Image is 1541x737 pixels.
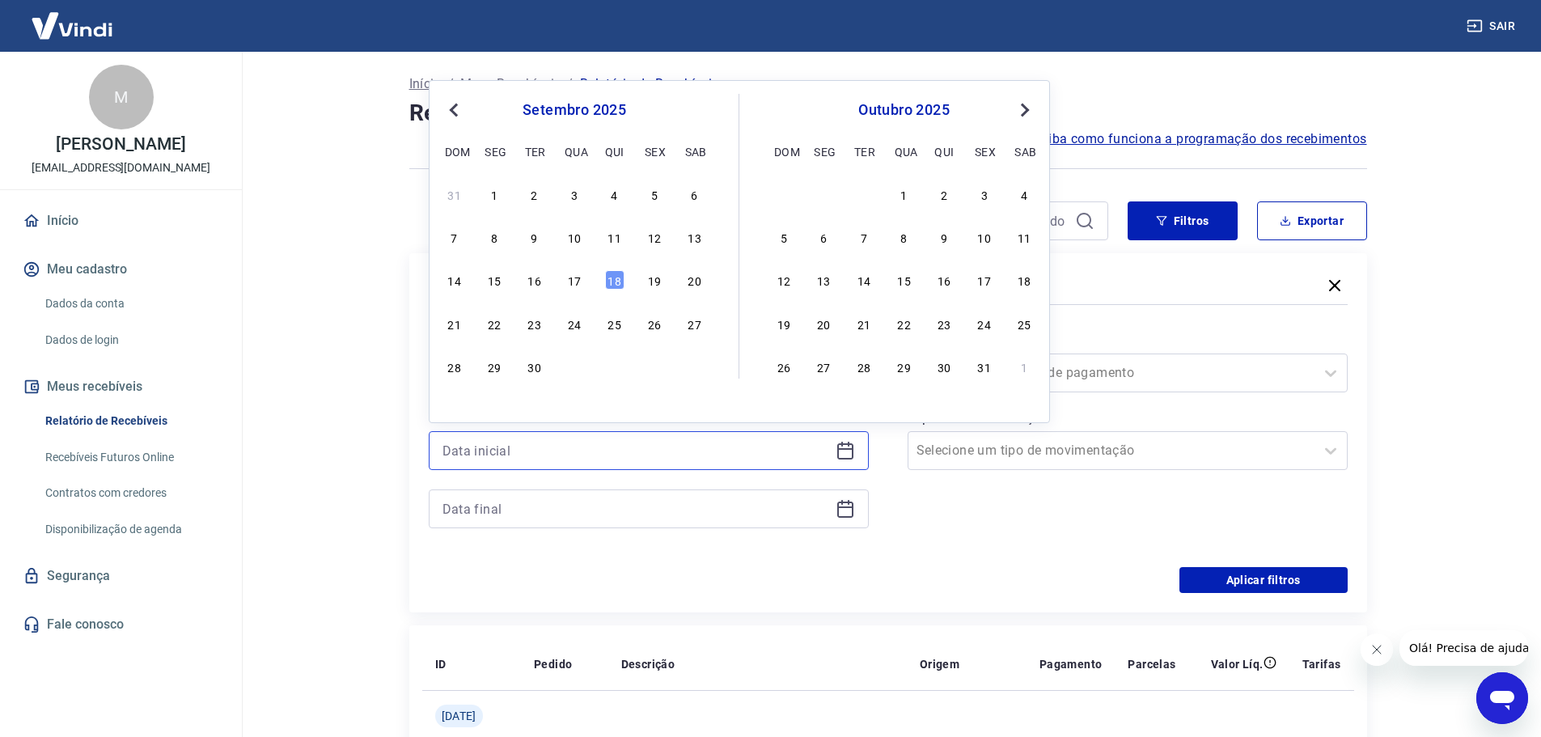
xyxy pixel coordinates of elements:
[409,97,1367,129] h4: Relatório de Recebíveis
[975,270,994,290] div: Choose sexta-feira, 17 de outubro de 2025
[525,270,544,290] div: Choose terça-feira, 16 de setembro de 2025
[685,357,705,376] div: Choose sábado, 4 de outubro de 2025
[685,270,705,290] div: Choose sábado, 20 de setembro de 2025
[774,314,794,333] div: Choose domingo, 19 de outubro de 2025
[445,227,464,247] div: Choose domingo, 7 de setembro de 2025
[565,142,584,161] div: qua
[534,656,572,672] p: Pedido
[774,142,794,161] div: dom
[854,227,874,247] div: Choose terça-feira, 7 de outubro de 2025
[460,74,561,94] p: Meus Recebíveis
[442,438,829,463] input: Data inicial
[934,357,954,376] div: Choose quinta-feira, 30 de outubro de 2025
[814,314,833,333] div: Choose segunda-feira, 20 de outubro de 2025
[934,142,954,161] div: qui
[774,227,794,247] div: Choose domingo, 5 de outubro de 2025
[19,369,222,405] button: Meus recebíveis
[39,287,222,320] a: Dados da conta
[685,184,705,204] div: Choose sábado, 6 de setembro de 2025
[685,227,705,247] div: Choose sábado, 13 de setembro de 2025
[565,227,584,247] div: Choose quarta-feira, 10 de setembro de 2025
[895,184,914,204] div: Choose quarta-feira, 1 de outubro de 2025
[565,184,584,204] div: Choose quarta-feira, 3 de setembro de 2025
[1015,100,1035,120] button: Next Month
[645,142,664,161] div: sex
[645,227,664,247] div: Choose sexta-feira, 12 de setembro de 2025
[854,357,874,376] div: Choose terça-feira, 28 de outubro de 2025
[895,227,914,247] div: Choose quarta-feira, 8 de outubro de 2025
[39,405,222,438] a: Relatório de Recebíveis
[444,100,464,120] button: Previous Month
[525,142,544,161] div: ter
[1257,201,1367,240] button: Exportar
[854,270,874,290] div: Choose terça-feira, 14 de outubro de 2025
[934,227,954,247] div: Choose quinta-feira, 9 de outubro de 2025
[485,357,504,376] div: Choose segunda-feira, 29 de setembro de 2025
[854,184,874,204] div: Choose terça-feira, 30 de setembro de 2025
[485,184,504,204] div: Choose segunda-feira, 1 de setembro de 2025
[1179,567,1348,593] button: Aplicar filtros
[975,357,994,376] div: Choose sexta-feira, 31 de outubro de 2025
[605,357,624,376] div: Choose quinta-feira, 2 de outubro de 2025
[1128,656,1175,672] p: Parcelas
[1014,357,1034,376] div: Choose sábado, 1 de novembro de 2025
[975,227,994,247] div: Choose sexta-feira, 10 de outubro de 2025
[854,314,874,333] div: Choose terça-feira, 21 de outubro de 2025
[19,558,222,594] a: Segurança
[814,270,833,290] div: Choose segunda-feira, 13 de outubro de 2025
[1039,656,1103,672] p: Pagamento
[621,656,675,672] p: Descrição
[442,100,706,120] div: setembro 2025
[19,1,125,50] img: Vindi
[442,182,706,378] div: month 2025-09
[39,513,222,546] a: Disponibilização de agenda
[772,182,1036,378] div: month 2025-10
[485,270,504,290] div: Choose segunda-feira, 15 de setembro de 2025
[445,314,464,333] div: Choose domingo, 21 de setembro de 2025
[895,314,914,333] div: Choose quarta-feira, 22 de outubro de 2025
[911,331,1344,350] label: Forma de Pagamento
[645,184,664,204] div: Choose sexta-feira, 5 de setembro de 2025
[39,441,222,474] a: Recebíveis Futuros Online
[445,142,464,161] div: dom
[435,656,447,672] p: ID
[10,11,136,24] span: Olá! Precisa de ajuda?
[605,184,624,204] div: Choose quinta-feira, 4 de setembro de 2025
[1361,633,1393,666] iframe: Fechar mensagem
[485,142,504,161] div: seg
[975,184,994,204] div: Choose sexta-feira, 3 de outubro de 2025
[525,184,544,204] div: Choose terça-feira, 2 de setembro de 2025
[934,184,954,204] div: Choose quinta-feira, 2 de outubro de 2025
[1033,129,1367,149] a: Saiba como funciona a programação dos recebimentos
[814,357,833,376] div: Choose segunda-feira, 27 de outubro de 2025
[934,270,954,290] div: Choose quinta-feira, 16 de outubro de 2025
[774,270,794,290] div: Choose domingo, 12 de outubro de 2025
[895,357,914,376] div: Choose quarta-feira, 29 de outubro de 2025
[895,142,914,161] div: qua
[1014,142,1034,161] div: sab
[89,65,154,129] div: M
[409,74,442,94] a: Início
[605,142,624,161] div: qui
[1211,656,1264,672] p: Valor Líq.
[445,357,464,376] div: Choose domingo, 28 de setembro de 2025
[685,314,705,333] div: Choose sábado, 27 de setembro de 2025
[485,314,504,333] div: Choose segunda-feira, 22 de setembro de 2025
[1302,656,1341,672] p: Tarifas
[1014,184,1034,204] div: Choose sábado, 4 de outubro de 2025
[1463,11,1522,41] button: Sair
[442,708,476,724] span: [DATE]
[442,497,829,521] input: Data final
[19,252,222,287] button: Meu cadastro
[645,314,664,333] div: Choose sexta-feira, 26 de setembro de 2025
[1399,630,1528,666] iframe: Mensagem da empresa
[565,270,584,290] div: Choose quarta-feira, 17 de setembro de 2025
[920,656,959,672] p: Origem
[685,142,705,161] div: sab
[32,159,210,176] p: [EMAIL_ADDRESS][DOMAIN_NAME]
[565,314,584,333] div: Choose quarta-feira, 24 de setembro de 2025
[605,270,624,290] div: Choose quinta-feira, 18 de setembro de 2025
[448,74,454,94] p: /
